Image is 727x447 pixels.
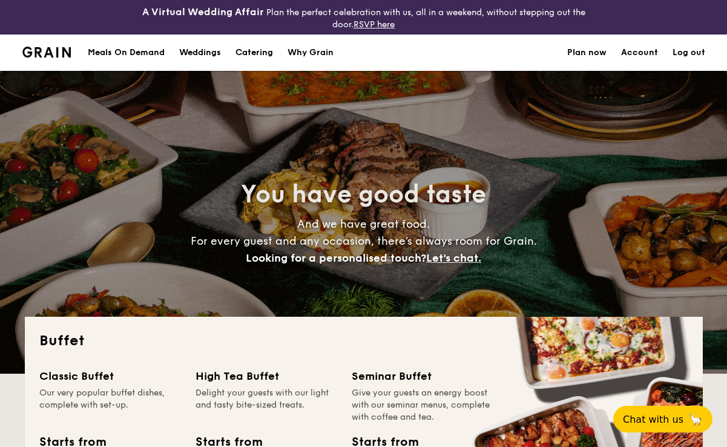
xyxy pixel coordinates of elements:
div: Plan the perfect celebration with us, all in a weekend, without stepping out the door. [121,5,606,30]
a: Account [621,35,658,71]
button: Chat with us🦙 [613,406,712,432]
div: Meals On Demand [88,35,165,71]
a: Weddings [172,35,228,71]
a: Plan now [567,35,607,71]
a: Log out [673,35,705,71]
h1: Catering [235,35,273,71]
span: Looking for a personalised touch? [246,251,426,265]
a: Logotype [22,47,71,58]
span: And we have great food. For every guest and any occasion, there’s always room for Grain. [191,217,537,265]
div: High Tea Buffet [196,368,337,385]
span: Chat with us [623,414,683,425]
a: RSVP here [354,19,395,30]
a: Catering [228,35,280,71]
h2: Buffet [39,331,688,351]
span: You have good taste [241,180,486,209]
div: Why Grain [288,35,334,71]
a: Why Grain [280,35,341,71]
span: Let's chat. [426,251,481,265]
div: Give your guests an energy boost with our seminar menus, complete with coffee and tea. [352,387,493,423]
h4: A Virtual Wedding Affair [142,5,264,19]
span: 🦙 [688,412,703,426]
div: Seminar Buffet [352,368,493,385]
div: Classic Buffet [39,368,181,385]
div: Weddings [179,35,221,71]
div: Delight your guests with our light and tasty bite-sized treats. [196,387,337,423]
img: Grain [22,47,71,58]
a: Meals On Demand [81,35,172,71]
div: Our very popular buffet dishes, complete with set-up. [39,387,181,423]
